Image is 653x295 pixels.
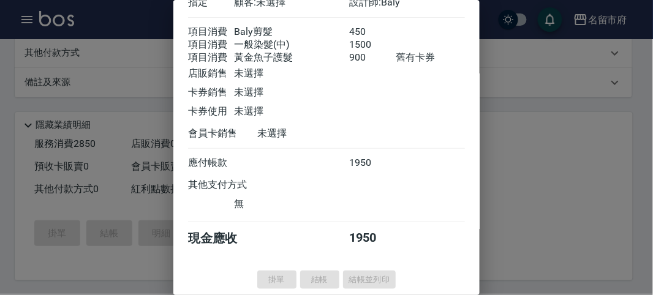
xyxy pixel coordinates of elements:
div: 店販銷售 [188,67,234,80]
div: 項目消費 [188,51,234,64]
div: 1500 [350,39,396,51]
div: 一般染髮(中) [234,39,349,51]
div: 1950 [350,157,396,170]
div: 未選擇 [234,67,349,80]
div: 卡券銷售 [188,86,234,99]
div: 卡券使用 [188,105,234,118]
div: 450 [350,26,396,39]
div: 黃金魚子護髮 [234,51,349,64]
div: 舊有卡券 [396,51,465,64]
div: 未選擇 [234,86,349,99]
div: 900 [350,51,396,64]
div: 其他支付方式 [188,179,281,192]
div: Baly剪髮 [234,26,349,39]
div: 應付帳款 [188,157,234,170]
div: 無 [234,198,349,211]
div: 項目消費 [188,26,234,39]
div: 1950 [350,230,396,247]
div: 項目消費 [188,39,234,51]
div: 未選擇 [234,105,349,118]
div: 會員卡銷售 [188,127,257,140]
div: 未選擇 [257,127,372,140]
div: 現金應收 [188,230,257,247]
